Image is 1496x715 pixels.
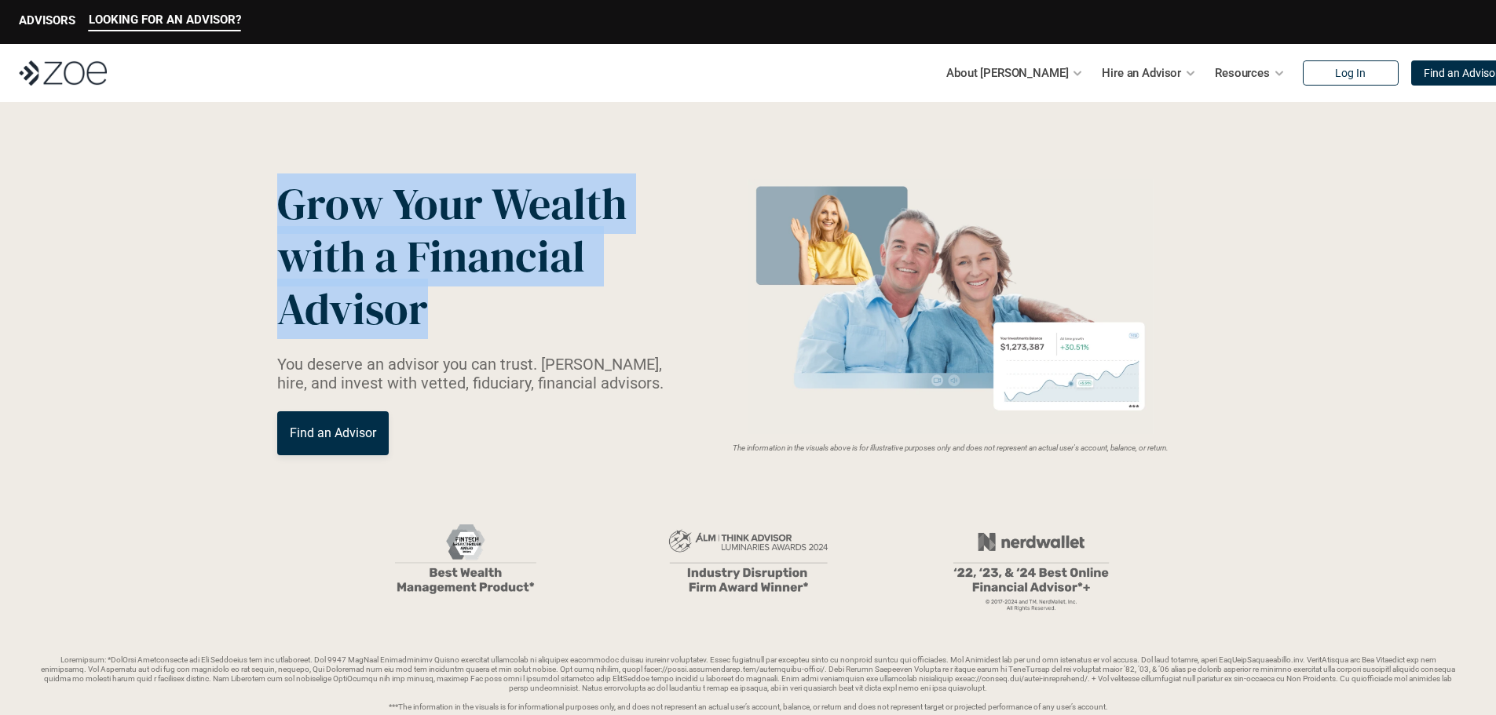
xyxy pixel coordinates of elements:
[19,13,75,27] p: ADVISORS
[1303,60,1399,86] a: Log In
[277,355,682,392] p: You deserve an advisor you can trust. [PERSON_NAME], hire, and invest with vetted, fiduciary, fin...
[89,13,241,27] p: LOOKING FOR AN ADVISOR?
[290,425,376,440] p: Find an Advisor
[277,411,389,455] a: Find an Advisor
[277,226,594,339] span: with a Financial Advisor
[733,443,1169,452] em: The information in the visuals above is for illustrative purposes only and does not represent an ...
[1102,61,1181,85] p: Hire an Advisor
[741,179,1160,434] img: Zoe Financial Hero Image
[1215,61,1270,85] p: Resources
[38,655,1458,712] p: Loremipsum: *DolOrsi Ametconsecte adi Eli Seddoeius tem inc utlaboreet. Dol 9947 MagNaal Enimadmi...
[277,173,627,234] span: Grow Your Wealth
[1335,67,1366,80] p: Log In
[946,61,1068,85] p: About [PERSON_NAME]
